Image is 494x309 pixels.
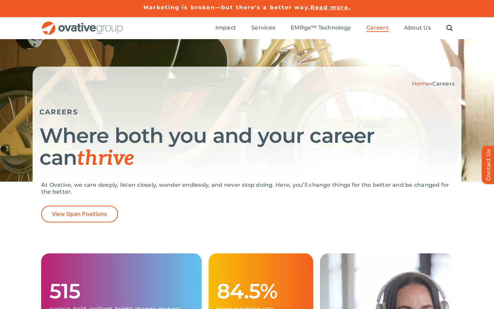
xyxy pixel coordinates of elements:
a: Careers [366,24,389,32]
span: Careers [432,80,455,87]
span: Services [251,24,275,31]
a: OG_Full_horizontal_RGB [41,21,123,27]
span: » [412,80,455,87]
a: Read more. [310,4,351,11]
span: thrive [77,146,134,171]
h1: 84.5% [217,280,305,302]
a: Marketing is broken—but there’s a better way. [143,4,310,11]
a: Search [446,24,453,32]
span: Impact [215,24,236,31]
a: EMRge™ Technology [291,24,351,32]
h5: CAREERS [39,108,455,116]
h1: 515 [49,280,193,302]
span: About Us [404,24,431,31]
span: View Open Positions [52,211,107,217]
h1: Where both you and your career can [39,125,455,170]
a: Impact [215,24,236,32]
nav: Menu [215,17,453,39]
p: At Ovative, we care deeply, listen closely, wonder endlessly, and never stop doing. Here, you’ll ... [41,182,453,195]
span: EMRge™ Technology [291,24,351,31]
a: Home [412,80,430,87]
a: Services [251,24,275,32]
a: View Open Positions [41,206,118,222]
span: Careers [366,24,389,31]
a: About Us [404,24,431,32]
